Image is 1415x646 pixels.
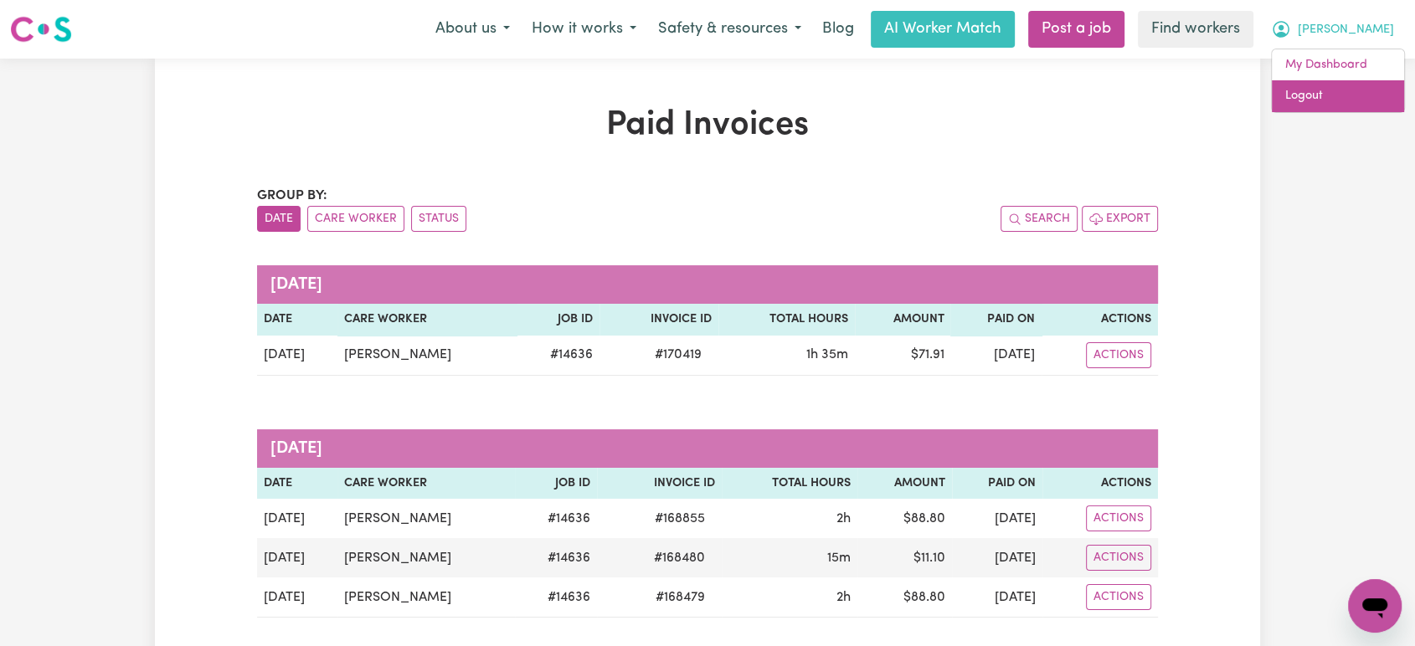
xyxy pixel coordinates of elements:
[599,304,718,336] th: Invoice ID
[424,12,521,47] button: About us
[952,577,1042,618] td: [DATE]
[1138,11,1253,48] a: Find workers
[646,587,715,608] span: # 168479
[257,577,337,618] td: [DATE]
[257,468,337,500] th: Date
[857,577,952,618] td: $ 88.80
[597,468,722,500] th: Invoice ID
[1348,579,1402,633] iframe: Button to launch messaging window
[257,206,301,232] button: sort invoices by date
[836,512,851,526] span: 2 hours
[1086,545,1151,571] button: Actions
[257,105,1158,146] h1: Paid Invoices
[515,499,598,538] td: # 14636
[645,345,712,365] span: # 170419
[337,468,515,500] th: Care Worker
[871,11,1015,48] a: AI Worker Match
[517,336,599,376] td: # 14636
[10,10,72,49] a: Careseekers logo
[10,14,72,44] img: Careseekers logo
[644,548,715,568] span: # 168480
[1272,49,1404,81] a: My Dashboard
[952,538,1042,577] td: [DATE]
[1001,206,1078,232] button: Search
[812,11,864,48] a: Blog
[950,304,1041,336] th: Paid On
[1271,49,1405,113] div: My Account
[411,206,466,232] button: sort invoices by paid status
[857,499,952,538] td: $ 88.80
[857,538,952,577] td: $ 11.10
[806,348,848,361] span: 1 hour 35 minutes
[515,577,598,618] td: # 14636
[517,304,599,336] th: Job ID
[1028,11,1124,48] a: Post a job
[722,468,857,500] th: Total Hours
[1086,505,1151,531] button: Actions
[1082,206,1158,232] button: Export
[257,336,337,376] td: [DATE]
[1298,21,1394,39] span: [PERSON_NAME]
[952,468,1042,500] th: Paid On
[337,304,516,336] th: Care Worker
[257,538,337,577] td: [DATE]
[1086,584,1151,610] button: Actions
[257,265,1158,304] caption: [DATE]
[855,304,950,336] th: Amount
[1272,80,1404,112] a: Logout
[337,336,516,376] td: [PERSON_NAME]
[337,577,515,618] td: [PERSON_NAME]
[257,304,337,336] th: Date
[836,591,851,604] span: 2 hours
[1042,468,1158,500] th: Actions
[515,538,598,577] td: # 14636
[855,336,950,376] td: $ 71.91
[645,509,715,529] span: # 168855
[257,499,337,538] td: [DATE]
[950,336,1041,376] td: [DATE]
[515,468,598,500] th: Job ID
[521,12,647,47] button: How it works
[257,189,327,203] span: Group by:
[1042,304,1158,336] th: Actions
[718,304,855,336] th: Total Hours
[307,206,404,232] button: sort invoices by care worker
[952,499,1042,538] td: [DATE]
[1086,342,1151,368] button: Actions
[337,538,515,577] td: [PERSON_NAME]
[827,551,851,565] span: 15 minutes
[857,468,952,500] th: Amount
[647,12,812,47] button: Safety & resources
[1260,12,1405,47] button: My Account
[337,499,515,538] td: [PERSON_NAME]
[257,429,1158,468] caption: [DATE]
